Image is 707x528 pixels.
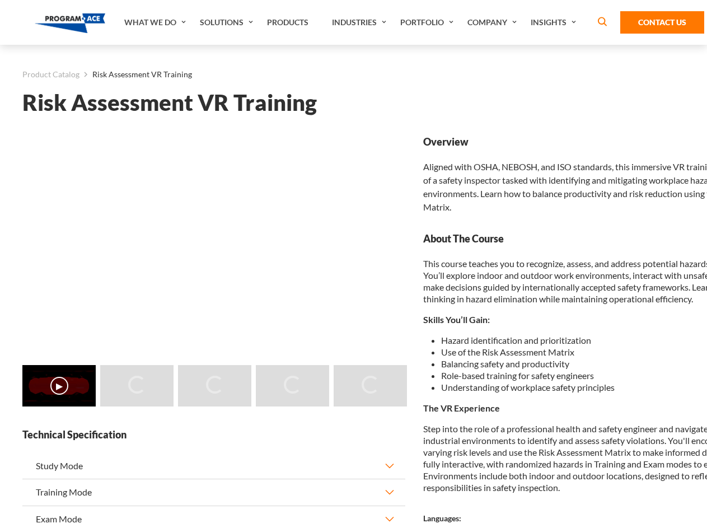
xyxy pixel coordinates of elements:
[22,453,405,479] button: Study Mode
[620,11,704,34] a: Contact Us
[35,13,106,33] img: Program-Ace
[22,365,96,406] img: Risk Assessment VR Training - Video 0
[50,377,68,395] button: ▶
[22,67,79,82] a: Product Catalog
[423,513,461,523] strong: Languages:
[22,428,405,442] strong: Technical Specification
[22,479,405,505] button: Training Mode
[79,67,192,82] li: Risk Assessment VR Training
[22,135,405,351] iframe: Risk Assessment VR Training - Video 0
